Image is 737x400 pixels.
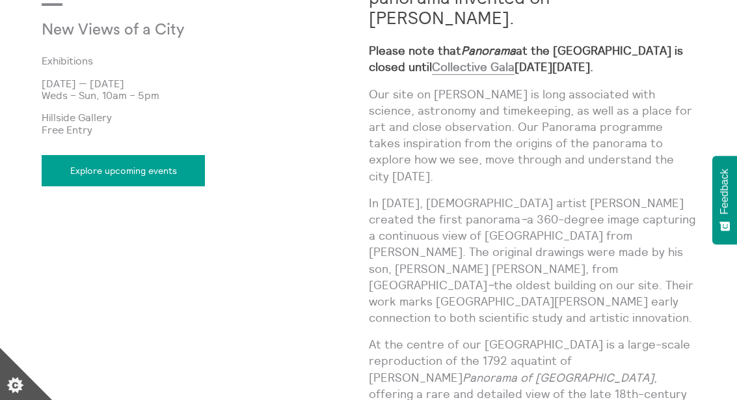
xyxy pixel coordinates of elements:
a: Exhibitions [42,55,348,66]
p: Hillside Gallery [42,111,369,123]
p: Free Entry [42,124,369,136]
a: Explore upcoming events [42,155,205,186]
em: Panorama [461,43,516,58]
span: Feedback [719,169,730,214]
em: – [520,212,527,227]
button: Feedback - Show survey [712,156,737,244]
p: Weds – Sun, 10am – 5pm [42,89,369,101]
p: [DATE] — [DATE] [42,78,369,89]
p: Our site on [PERSON_NAME] is long associated with science, astronomy and timekeeping, as well as ... [369,86,696,184]
em: Panorama of [GEOGRAPHIC_DATA] [462,370,654,385]
p: In [DATE], [DEMOGRAPHIC_DATA] artist [PERSON_NAME] created the first panorama a 360-degree image ... [369,195,696,326]
strong: Please note that at the [GEOGRAPHIC_DATA] is closed until [DATE][DATE]. [369,43,683,75]
p: New Views of a City [42,21,260,40]
em: – [487,278,494,293]
a: Collective Gala [432,59,515,75]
